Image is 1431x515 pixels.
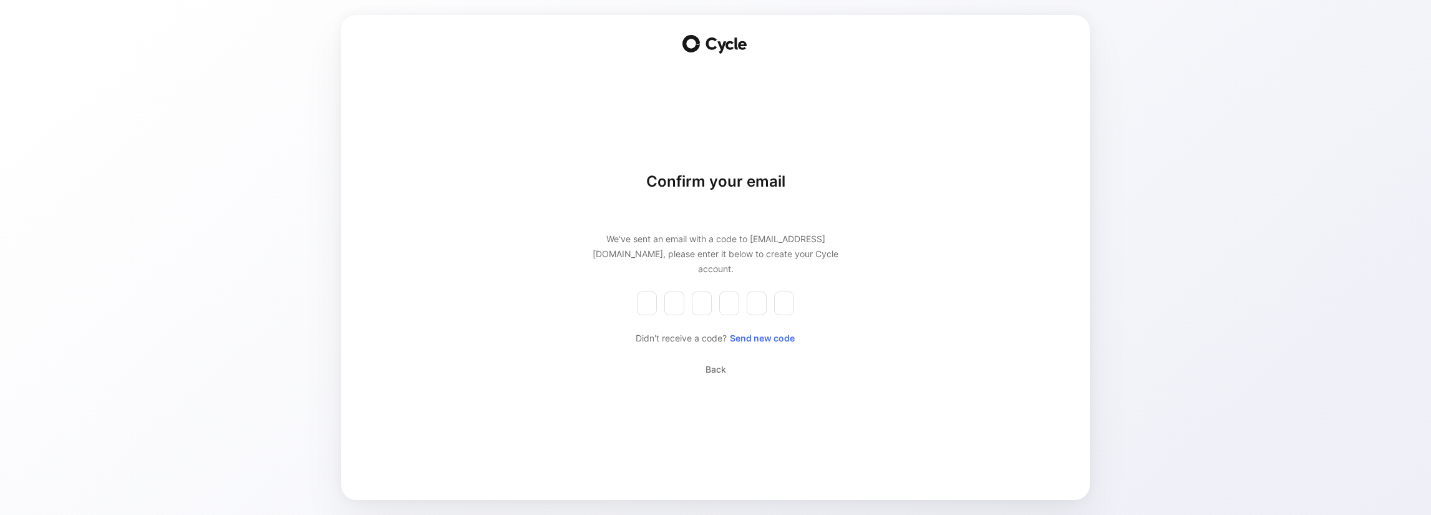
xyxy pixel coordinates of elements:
span: Back [706,362,726,377]
button: Send new code [729,330,795,346]
span: Send new code [730,331,795,346]
button: Back [705,361,727,378]
div: Didn't receive a code? [588,330,843,346]
div: We've sent an email with a code to [EMAIL_ADDRESS][DOMAIN_NAME] , please enter it below to create... [588,232,843,277]
h1: Confirm your email [588,172,843,192]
